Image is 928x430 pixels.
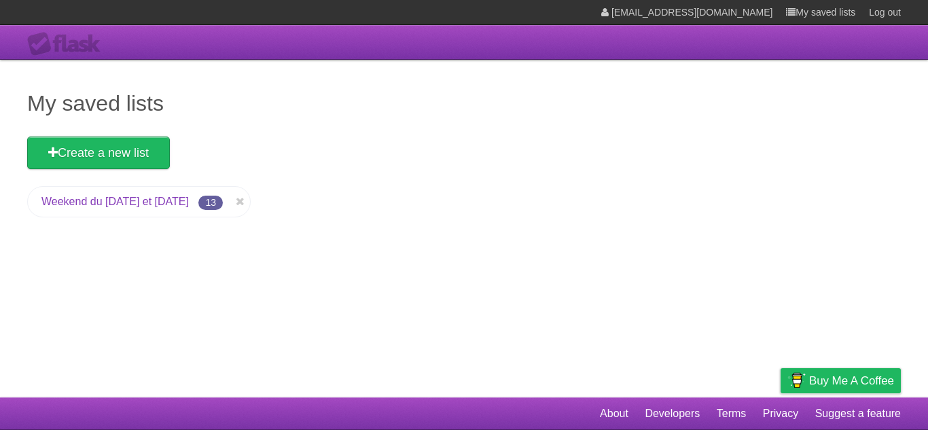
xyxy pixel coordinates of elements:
img: Buy me a coffee [787,369,806,392]
span: Buy me a coffee [809,369,894,393]
span: 13 [198,196,223,210]
a: About [600,401,628,427]
div: Flask [27,32,109,56]
a: Buy me a coffee [781,368,901,393]
a: Privacy [763,401,798,427]
a: Create a new list [27,137,170,169]
h1: My saved lists [27,87,901,120]
a: Terms [717,401,747,427]
a: Suggest a feature [815,401,901,427]
a: Developers [645,401,700,427]
a: Weekend du [DATE] et [DATE] [41,196,189,207]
